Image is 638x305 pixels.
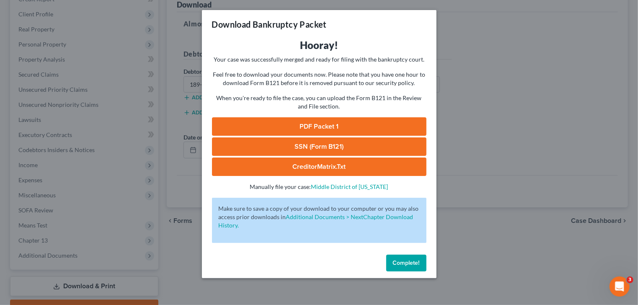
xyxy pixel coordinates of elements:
[627,277,633,283] span: 3
[212,183,426,191] p: Manually file your case:
[393,259,420,266] span: Complete!
[212,94,426,111] p: When you're ready to file the case, you can upload the Form B121 in the Review and File section.
[311,183,388,190] a: Middle District of [US_STATE]
[610,277,630,297] iframe: Intercom live chat
[212,70,426,87] p: Feel free to download your documents now. Please note that you have one hour to download Form B12...
[219,204,420,230] p: Make sure to save a copy of your download to your computer or you may also access prior downloads in
[212,55,426,64] p: Your case was successfully merged and ready for filing with the bankruptcy court.
[212,18,327,30] h3: Download Bankruptcy Packet
[212,158,426,176] a: CreditorMatrix.txt
[212,117,426,136] a: PDF Packet 1
[386,255,426,271] button: Complete!
[212,137,426,156] a: SSN (Form B121)
[212,39,426,52] h3: Hooray!
[219,213,413,229] a: Additional Documents > NextChapter Download History.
